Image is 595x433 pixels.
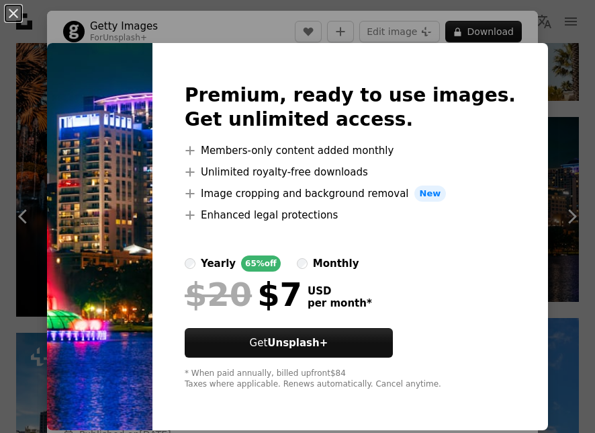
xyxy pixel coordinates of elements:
img: premium_photo-1742457691662-232feda73c48 [47,43,152,430]
div: * When paid annually, billed upfront $84 Taxes where applicable. Renews automatically. Cancel any... [185,368,516,390]
li: Members-only content added monthly [185,143,516,159]
div: monthly [313,255,359,272]
h2: Premium, ready to use images. Get unlimited access. [185,83,516,132]
div: yearly [201,255,236,272]
div: $7 [185,277,302,312]
strong: Unsplash+ [267,337,328,349]
li: Enhanced legal protections [185,207,516,223]
span: New [414,186,447,202]
input: monthly [297,258,308,269]
input: yearly65%off [185,258,195,269]
button: GetUnsplash+ [185,328,393,358]
li: Unlimited royalty-free downloads [185,164,516,180]
span: per month * [308,297,372,309]
span: $20 [185,277,252,312]
li: Image cropping and background removal [185,186,516,202]
span: USD [308,285,372,297]
div: 65% off [241,255,281,272]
